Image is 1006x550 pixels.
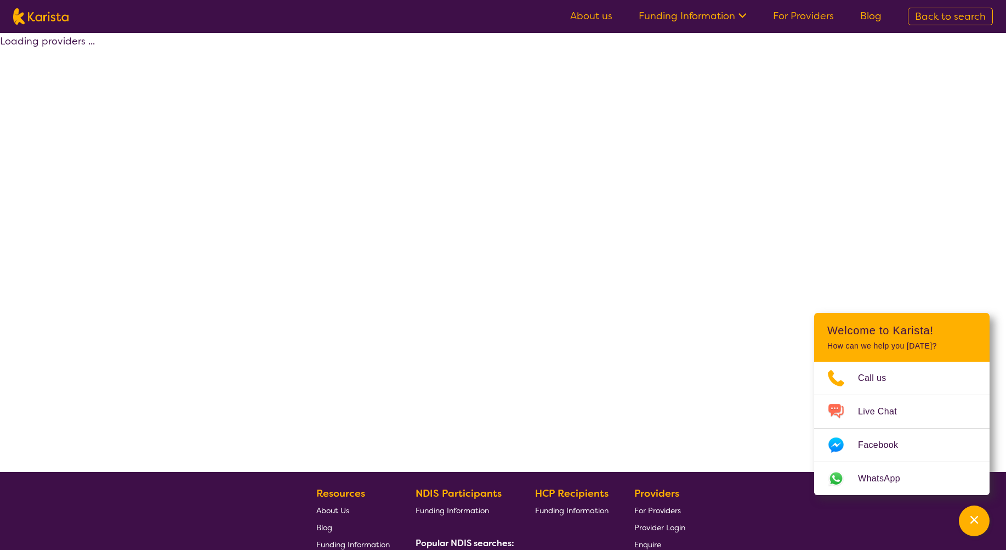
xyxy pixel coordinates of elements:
[814,462,990,495] a: Web link opens in a new tab.
[915,10,986,23] span: Back to search
[535,487,609,500] b: HCP Recipients
[316,487,365,500] b: Resources
[634,519,685,536] a: Provider Login
[858,403,910,420] span: Live Chat
[416,506,489,515] span: Funding Information
[858,470,913,487] span: WhatsApp
[416,502,510,519] a: Funding Information
[416,537,514,549] b: Popular NDIS searches:
[570,9,612,23] a: About us
[858,437,911,453] span: Facebook
[860,9,882,23] a: Blog
[858,370,900,386] span: Call us
[13,8,69,25] img: Karista logo
[639,9,747,23] a: Funding Information
[316,519,390,536] a: Blog
[827,341,976,351] p: How can we help you [DATE]?
[959,506,990,536] button: Channel Menu
[634,540,661,549] span: Enquire
[535,506,609,515] span: Funding Information
[634,502,685,519] a: For Providers
[814,362,990,495] ul: Choose channel
[416,487,502,500] b: NDIS Participants
[535,502,609,519] a: Funding Information
[773,9,834,23] a: For Providers
[316,540,390,549] span: Funding Information
[634,487,679,500] b: Providers
[814,313,990,495] div: Channel Menu
[634,506,681,515] span: For Providers
[908,8,993,25] a: Back to search
[634,523,685,532] span: Provider Login
[316,506,349,515] span: About Us
[316,523,332,532] span: Blog
[316,502,390,519] a: About Us
[827,324,976,337] h2: Welcome to Karista!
